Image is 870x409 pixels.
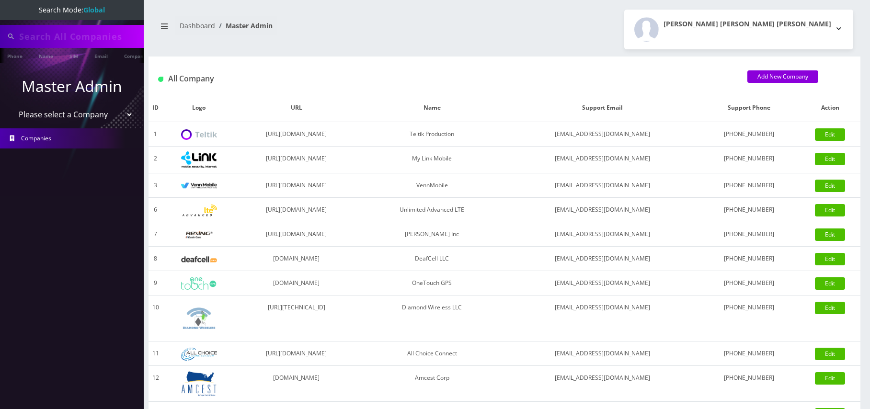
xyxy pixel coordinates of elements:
[747,70,818,83] a: Add New Company
[181,371,217,397] img: Amcest Corp
[815,302,845,314] a: Edit
[815,348,845,360] a: Edit
[506,222,698,247] td: [EMAIL_ADDRESS][DOMAIN_NAME]
[181,204,217,216] img: Unlimited Advanced LTE
[506,366,698,402] td: [EMAIL_ADDRESS][DOMAIN_NAME]
[698,247,800,271] td: [PHONE_NUMBER]
[698,173,800,198] td: [PHONE_NUMBER]
[235,247,358,271] td: [DOMAIN_NAME]
[664,20,831,28] h2: [PERSON_NAME] [PERSON_NAME] [PERSON_NAME]
[149,147,163,173] td: 2
[358,366,506,402] td: Amcest Corp
[158,77,163,82] img: All Company
[358,198,506,222] td: Unlimited Advanced LTE
[358,341,506,366] td: All Choice Connect
[215,21,273,31] li: Master Admin
[158,74,733,83] h1: All Company
[815,277,845,290] a: Edit
[149,366,163,402] td: 12
[815,128,845,141] a: Edit
[149,341,163,366] td: 11
[235,341,358,366] td: [URL][DOMAIN_NAME]
[815,372,845,385] a: Edit
[149,198,163,222] td: 6
[235,295,358,341] td: [URL][TECHNICAL_ID]
[235,94,358,122] th: URL
[181,277,217,290] img: OneTouch GPS
[181,300,217,336] img: Diamond Wireless LLC
[181,151,217,168] img: My Link Mobile
[815,180,845,192] a: Edit
[358,122,506,147] td: Teltik Production
[358,295,506,341] td: Diamond Wireless LLC
[119,48,151,63] a: Company
[90,48,113,63] a: Email
[506,271,698,295] td: [EMAIL_ADDRESS][DOMAIN_NAME]
[815,253,845,265] a: Edit
[21,134,51,142] span: Companies
[698,295,800,341] td: [PHONE_NUMBER]
[358,222,506,247] td: [PERSON_NAME] Inc
[698,271,800,295] td: [PHONE_NUMBER]
[358,147,506,173] td: My Link Mobile
[149,247,163,271] td: 8
[698,366,800,402] td: [PHONE_NUMBER]
[235,147,358,173] td: [URL][DOMAIN_NAME]
[506,247,698,271] td: [EMAIL_ADDRESS][DOMAIN_NAME]
[149,295,163,341] td: 10
[698,341,800,366] td: [PHONE_NUMBER]
[698,222,800,247] td: [PHONE_NUMBER]
[235,271,358,295] td: [DOMAIN_NAME]
[149,222,163,247] td: 7
[506,295,698,341] td: [EMAIL_ADDRESS][DOMAIN_NAME]
[506,198,698,222] td: [EMAIL_ADDRESS][DOMAIN_NAME]
[181,256,217,262] img: DeafCell LLC
[149,173,163,198] td: 3
[358,271,506,295] td: OneTouch GPS
[163,94,235,122] th: Logo
[235,198,358,222] td: [URL][DOMAIN_NAME]
[34,48,58,63] a: Name
[815,153,845,165] a: Edit
[83,5,105,14] strong: Global
[358,247,506,271] td: DeafCell LLC
[358,94,506,122] th: Name
[19,27,141,45] input: Search All Companies
[235,122,358,147] td: [URL][DOMAIN_NAME]
[506,341,698,366] td: [EMAIL_ADDRESS][DOMAIN_NAME]
[698,147,800,173] td: [PHONE_NUMBER]
[149,122,163,147] td: 1
[181,129,217,140] img: Teltik Production
[815,228,845,241] a: Edit
[156,16,497,43] nav: breadcrumb
[506,94,698,122] th: Support Email
[506,147,698,173] td: [EMAIL_ADDRESS][DOMAIN_NAME]
[2,48,27,63] a: Phone
[181,230,217,239] img: Rexing Inc
[235,222,358,247] td: [URL][DOMAIN_NAME]
[624,10,853,49] button: [PERSON_NAME] [PERSON_NAME] [PERSON_NAME]
[180,21,215,30] a: Dashboard
[235,366,358,402] td: [DOMAIN_NAME]
[506,122,698,147] td: [EMAIL_ADDRESS][DOMAIN_NAME]
[65,48,83,63] a: SIM
[235,173,358,198] td: [URL][DOMAIN_NAME]
[506,173,698,198] td: [EMAIL_ADDRESS][DOMAIN_NAME]
[815,204,845,216] a: Edit
[358,173,506,198] td: VennMobile
[800,94,860,122] th: Action
[698,198,800,222] td: [PHONE_NUMBER]
[149,271,163,295] td: 9
[149,94,163,122] th: ID
[181,182,217,189] img: VennMobile
[39,5,105,14] span: Search Mode:
[698,94,800,122] th: Support Phone
[698,122,800,147] td: [PHONE_NUMBER]
[181,348,217,361] img: All Choice Connect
